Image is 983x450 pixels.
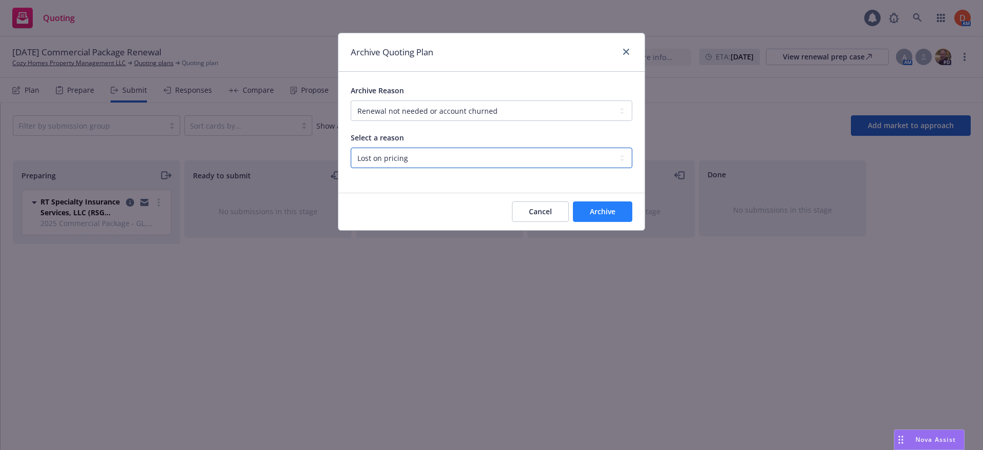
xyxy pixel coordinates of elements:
button: Archive [573,201,632,222]
span: Select a reason [351,133,404,142]
span: Archive Reason [351,86,404,95]
h1: Archive Quoting Plan [351,46,433,59]
span: Cancel [529,207,552,216]
button: Nova Assist [894,429,965,450]
span: Archive [590,207,615,216]
a: close [620,46,632,58]
div: Drag to move [894,430,907,449]
span: Nova Assist [915,435,956,444]
button: Cancel [512,201,569,222]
